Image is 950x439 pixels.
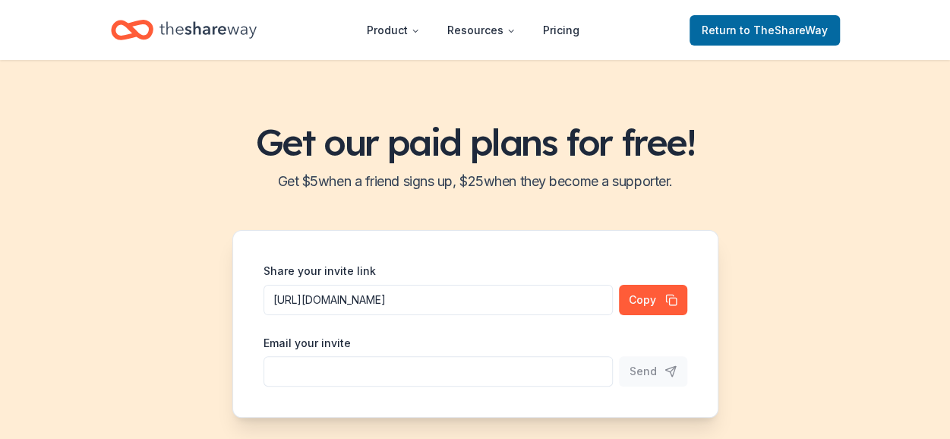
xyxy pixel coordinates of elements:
[111,12,257,48] a: Home
[18,169,932,194] h2: Get $ 5 when a friend signs up, $ 25 when they become a supporter.
[702,21,828,39] span: Return
[264,336,351,351] label: Email your invite
[740,24,828,36] span: to TheShareWay
[355,15,432,46] button: Product
[264,264,376,279] label: Share your invite link
[690,15,840,46] a: Returnto TheShareWay
[619,285,687,315] button: Copy
[435,15,528,46] button: Resources
[531,15,592,46] a: Pricing
[355,12,592,48] nav: Main
[18,121,932,163] h1: Get our paid plans for free!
